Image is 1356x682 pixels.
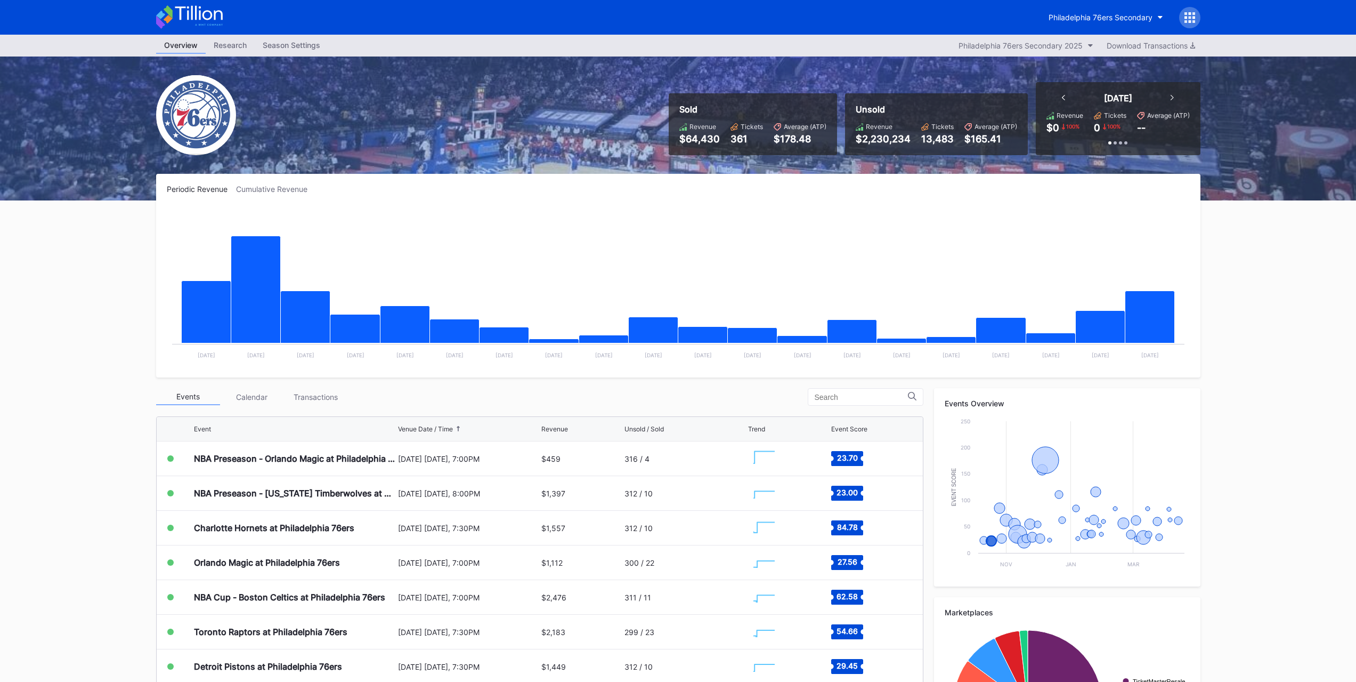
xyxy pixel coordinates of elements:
div: 13,483 [921,133,954,145]
text: [DATE] [496,352,513,358]
div: [DATE] [DATE], 7:30PM [398,662,539,671]
div: Season Settings [255,37,328,53]
div: $178.48 [774,133,826,145]
div: $165.41 [964,133,1017,145]
div: 0 [1094,122,1100,133]
div: $0 [1046,122,1059,133]
text: 100 [961,497,970,503]
text: [DATE] [1141,352,1159,358]
svg: Chart title [748,619,780,645]
text: 50 [964,523,970,529]
text: 84.78 [837,523,858,532]
text: [DATE] [793,352,811,358]
div: 312 / 10 [624,662,653,671]
div: Marketplaces [945,608,1190,617]
button: Philadelphia 76ers Secondary [1041,7,1171,27]
div: Events Overview [945,399,1190,408]
div: 299 / 23 [624,628,654,637]
div: Revenue [1057,111,1083,119]
text: Mar [1127,561,1139,567]
text: 62.58 [837,592,858,601]
div: 361 [730,133,763,145]
div: Events [156,389,220,405]
div: Revenue [541,425,568,433]
div: 312 / 10 [624,489,653,498]
svg: Chart title [167,207,1190,367]
div: Charlotte Hornets at Philadelphia 76ers [194,523,354,533]
div: Venue Date / Time [398,425,453,433]
div: Trend [748,425,765,433]
text: [DATE] [1042,352,1059,358]
text: [DATE] [644,352,662,358]
div: $1,449 [541,662,566,671]
div: Detroit Pistons at Philadelphia 76ers [194,661,342,672]
text: [DATE] [893,352,911,358]
text: [DATE] [694,352,712,358]
div: 100 % [1106,122,1122,131]
text: [DATE] [992,352,1010,358]
div: Average (ATP) [1147,111,1190,119]
div: $459 [541,454,561,463]
div: NBA Preseason - Orlando Magic at Philadelphia 76ers [194,453,395,464]
text: 23.00 [837,488,858,497]
div: 300 / 22 [624,558,654,567]
div: 311 / 11 [624,593,651,602]
div: 312 / 10 [624,524,653,533]
a: Season Settings [255,37,328,54]
text: [DATE] [1091,352,1109,358]
input: Search [815,393,908,402]
text: Event Score [951,468,956,506]
div: Sold [679,104,826,115]
text: 23.70 [837,453,858,462]
svg: Chart title [748,549,780,576]
text: [DATE] [445,352,463,358]
div: $2,230,234 [856,133,911,145]
div: [DATE] [DATE], 7:30PM [398,628,539,637]
div: Calendar [220,389,284,405]
div: Cumulative Revenue [236,184,316,194]
div: $64,430 [679,133,720,145]
div: Philadelphia 76ers Secondary 2025 [959,41,1083,50]
text: 0 [967,550,970,556]
div: 100 % [1065,122,1081,131]
div: Download Transactions [1107,41,1195,50]
text: Nov [1000,561,1012,567]
div: $2,183 [541,628,565,637]
svg: Chart title [748,480,780,507]
div: Event Score [831,425,867,433]
button: Philadelphia 76ers Secondary 2025 [953,38,1099,53]
svg: Chart title [945,416,1190,576]
div: Revenue [866,123,892,131]
text: 27.56 [838,557,857,566]
div: [DATE] [DATE], 7:00PM [398,558,539,567]
text: 29.45 [837,661,858,670]
text: [DATE] [197,352,215,358]
a: Overview [156,37,206,54]
text: 200 [961,444,970,451]
text: [DATE] [744,352,761,358]
a: Research [206,37,255,54]
text: [DATE] [297,352,314,358]
div: Average (ATP) [975,123,1017,131]
div: Toronto Raptors at Philadelphia 76ers [194,627,347,637]
div: Research [206,37,255,53]
svg: Chart title [748,653,780,680]
svg: Chart title [748,584,780,611]
div: Tickets [741,123,763,131]
div: Orlando Magic at Philadelphia 76ers [194,557,340,568]
text: 150 [961,470,970,477]
div: [DATE] [DATE], 7:00PM [398,593,539,602]
div: NBA Cup - Boston Celtics at Philadelphia 76ers [194,592,385,603]
text: 54.66 [837,627,858,636]
text: [DATE] [396,352,413,358]
button: Download Transactions [1101,38,1200,53]
text: 250 [961,418,970,424]
text: [DATE] [943,352,960,358]
text: [DATE] [346,352,364,358]
text: [DATE] [595,352,612,358]
text: [DATE] [247,352,265,358]
div: [DATE] [DATE], 7:30PM [398,524,539,533]
div: NBA Preseason - [US_STATE] Timberwolves at Philadelphia 76ers [194,488,395,499]
div: Event [194,425,211,433]
div: [DATE] [DATE], 7:00PM [398,454,539,463]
